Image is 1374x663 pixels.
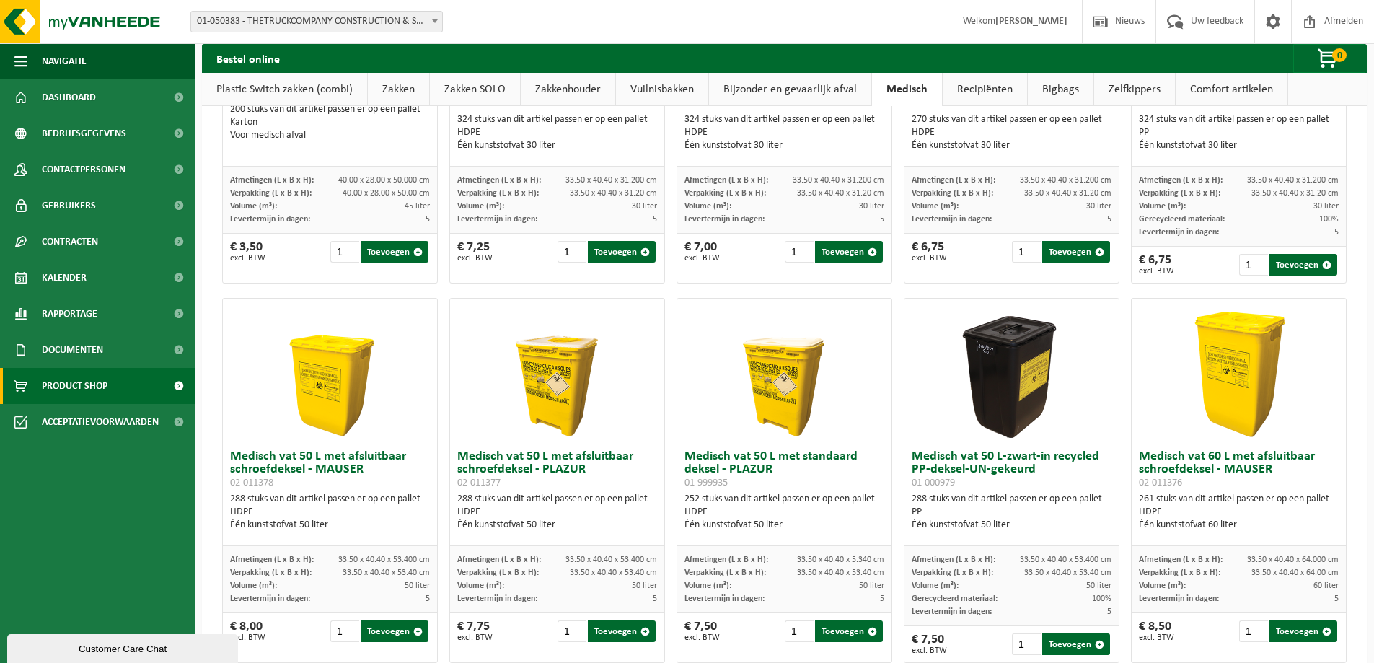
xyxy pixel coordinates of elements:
[191,12,442,32] span: 01-050383 - THETRUCKCOMPANY CONSTRUCTION & SERVICE - GITS
[1139,594,1219,603] span: Levertermijn in dagen:
[521,73,615,106] a: Zakkenhouder
[426,215,430,224] span: 5
[457,519,657,532] div: Één kunststofvat 50 liter
[457,581,504,590] span: Volume (m³):
[338,176,430,185] span: 40.00 x 28.00 x 50.000 cm
[684,176,768,185] span: Afmetingen (L x B x H):
[457,568,539,577] span: Verpakking (L x B x H):
[1139,202,1186,211] span: Volume (m³):
[912,607,992,616] span: Levertermijn in dagen:
[1139,556,1223,564] span: Afmetingen (L x B x H):
[1139,633,1174,642] span: excl. BTW
[42,260,87,296] span: Kalender
[1251,189,1339,198] span: 33.50 x 40.40 x 31.20 cm
[912,176,995,185] span: Afmetingen (L x B x H):
[7,631,241,663] iframe: chat widget
[793,176,884,185] span: 33.50 x 40.40 x 31.200 cm
[565,176,657,185] span: 33.50 x 40.40 x 31.200 cm
[880,215,884,224] span: 5
[684,202,731,211] span: Volume (m³):
[1012,633,1041,655] input: 1
[1028,73,1093,106] a: Bigbags
[684,506,884,519] div: HDPE
[426,594,430,603] span: 5
[42,115,126,152] span: Bedrijfsgegevens
[912,241,947,263] div: € 6,75
[1092,594,1111,603] span: 100%
[785,620,814,642] input: 1
[912,519,1111,532] div: Één kunststofvat 50 liter
[1086,581,1111,590] span: 50 liter
[558,620,587,642] input: 1
[457,254,493,263] span: excl. BTW
[1139,478,1182,488] span: 02-011376
[684,126,884,139] div: HDPE
[230,493,430,532] div: 288 stuks van dit artikel passen er op een pallet
[1139,620,1174,642] div: € 8,50
[1239,620,1269,642] input: 1
[457,189,539,198] span: Verpakking (L x B x H):
[912,556,995,564] span: Afmetingen (L x B x H):
[361,620,428,642] button: Toevoegen
[1269,254,1337,276] button: Toevoegen
[785,241,814,263] input: 1
[343,568,430,577] span: 33.50 x 40.40 x 53.40 cm
[815,620,883,642] button: Toevoegen
[457,633,493,642] span: excl. BTW
[588,620,656,642] button: Toevoegen
[190,11,443,32] span: 01-050383 - THETRUCKCOMPANY CONSTRUCTION & SERVICE - GITS
[558,241,587,263] input: 1
[405,581,430,590] span: 50 liter
[912,202,959,211] span: Volume (m³):
[42,332,103,368] span: Documenten
[684,254,720,263] span: excl. BTW
[943,73,1027,106] a: Recipiënten
[457,139,657,152] div: Één kunststofvat 30 liter
[1139,189,1220,198] span: Verpakking (L x B x H):
[1247,556,1339,564] span: 33.50 x 40.40 x 64.000 cm
[684,189,766,198] span: Verpakking (L x B x H):
[912,126,1111,139] div: HDPE
[457,620,493,642] div: € 7,75
[880,594,884,603] span: 5
[940,299,1084,443] img: 01-000979
[684,113,884,152] div: 324 stuks van dit artikel passen er op een pallet
[912,493,1111,532] div: 288 stuks van dit artikel passen er op een pallet
[42,43,87,79] span: Navigatie
[1139,493,1339,532] div: 261 stuks van dit artikel passen er op een pallet
[1020,556,1111,564] span: 33.50 x 40.40 x 53.400 cm
[258,299,402,443] img: 02-011378
[1139,581,1186,590] span: Volume (m³):
[570,568,657,577] span: 33.50 x 40.40 x 53.40 cm
[230,620,265,642] div: € 8,00
[684,581,731,590] span: Volume (m³):
[1139,254,1174,276] div: € 6,75
[230,215,310,224] span: Levertermijn in dagen:
[230,202,277,211] span: Volume (m³):
[230,189,312,198] span: Verpakking (L x B x H):
[616,73,708,106] a: Vuilnisbakken
[797,568,884,577] span: 33.50 x 40.40 x 53.40 cm
[684,519,884,532] div: Één kunststofvat 50 liter
[457,556,541,564] span: Afmetingen (L x B x H):
[42,79,96,115] span: Dashboard
[872,73,942,106] a: Medisch
[684,139,884,152] div: Één kunststofvat 30 liter
[1239,254,1269,276] input: 1
[684,620,720,642] div: € 7,50
[230,478,273,488] span: 02-011378
[912,139,1111,152] div: Één kunststofvat 30 liter
[1139,267,1174,276] span: excl. BTW
[457,176,541,185] span: Afmetingen (L x B x H):
[361,241,428,263] button: Toevoegen
[230,568,312,577] span: Verpakking (L x B x H):
[230,129,430,142] div: Voor medisch afval
[230,581,277,590] span: Volume (m³):
[1139,450,1339,489] h3: Medisch vat 60 L met afsluitbaar schroefdeksel - MAUSER
[405,202,430,211] span: 45 liter
[1107,215,1111,224] span: 5
[588,241,656,263] button: Toevoegen
[230,556,314,564] span: Afmetingen (L x B x H):
[1139,176,1223,185] span: Afmetingen (L x B x H):
[230,519,430,532] div: Één kunststofvat 50 liter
